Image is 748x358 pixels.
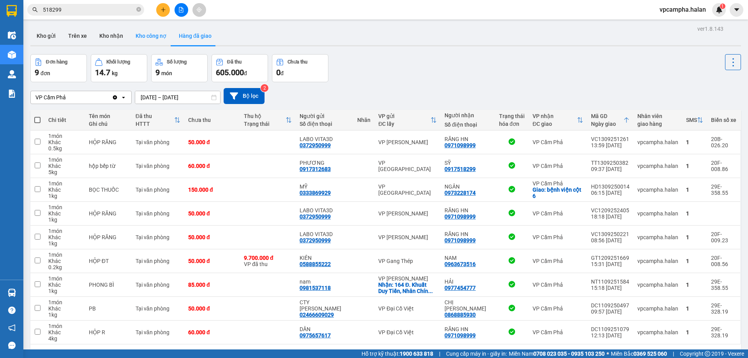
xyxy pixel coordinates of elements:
[445,166,476,172] div: 0917518299
[637,163,678,169] div: vpcampha.halan
[705,351,710,356] span: copyright
[591,213,630,220] div: 18:18 [DATE]
[445,160,491,166] div: SỸ
[10,53,96,66] b: GỬI : VP Cẩm Phả
[89,163,128,169] div: hộp bếp từ
[48,169,81,175] div: 5 kg
[300,190,331,196] div: 0333869929
[533,139,583,145] div: VP Cẩm Phả
[261,84,268,92] sup: 2
[300,136,349,142] div: LABO VITA3D
[591,309,630,315] div: 09:57 [DATE]
[378,210,437,217] div: VP [PERSON_NAME]
[378,139,437,145] div: VP [PERSON_NAME]
[132,110,184,131] th: Toggle SortBy
[362,349,433,358] span: Hỗ trợ kỹ thuật:
[89,121,128,127] div: Ghi chú
[48,288,81,294] div: 1 kg
[611,349,667,358] span: Miền Bắc
[156,3,170,17] button: plus
[591,279,630,285] div: NT1109251584
[378,329,437,335] div: VP Đại Cồ Việt
[529,110,587,131] th: Toggle SortBy
[280,70,284,76] span: đ
[591,142,630,148] div: 13:59 [DATE]
[300,160,349,166] div: PHƯƠNG
[445,326,491,332] div: RĂNG HN
[136,258,180,264] div: Tại văn phòng
[446,349,507,358] span: Cung cấp máy in - giấy in:
[591,326,630,332] div: DC1109251079
[591,255,630,261] div: GT1209251669
[136,121,174,127] div: HTTT
[276,68,280,77] span: 0
[637,187,678,193] div: vpcampha.halan
[48,210,81,217] div: Khác
[8,342,16,349] span: message
[48,145,81,152] div: 0.5 kg
[48,157,81,163] div: 1 món
[188,163,236,169] div: 60.000 đ
[46,59,67,65] div: Đơn hàng
[188,282,236,288] div: 85.000 đ
[48,299,81,305] div: 1 món
[509,349,605,358] span: Miền Nam
[711,302,736,315] div: 29E-328.19
[48,258,81,264] div: Khác
[8,70,16,78] img: warehouse-icon
[89,139,128,145] div: HỘP RĂNG
[48,204,81,210] div: 1 món
[89,305,128,312] div: PB
[445,207,491,213] div: RĂNG HN
[300,121,349,127] div: Số điện thoại
[136,113,174,119] div: Đã thu
[730,3,743,17] button: caret-down
[8,289,16,297] img: warehouse-icon
[120,94,127,101] svg: open
[178,7,184,12] span: file-add
[288,59,307,65] div: Chưa thu
[445,237,476,243] div: 0971098999
[533,258,583,264] div: VP Cẩm Phả
[91,54,147,82] button: Khối lượng14.7kg
[591,237,630,243] div: 08:56 [DATE]
[533,305,583,312] div: VP Cẩm Phả
[30,26,62,45] button: Kho gửi
[653,5,712,14] span: vpcampha.halan
[188,329,236,335] div: 60.000 đ
[682,110,707,131] th: Toggle SortBy
[300,261,331,267] div: 0588855222
[300,255,349,261] div: KIÊN
[48,163,81,169] div: Khác
[637,139,678,145] div: vpcampha.halan
[378,234,437,240] div: VP [PERSON_NAME]
[188,117,236,123] div: Chưa thu
[637,113,678,119] div: Nhân viên
[244,255,292,267] div: VP đã thu
[445,299,491,312] div: CHỊ THANH
[89,234,128,240] div: HỘP RĂNG
[136,210,180,217] div: Tại văn phòng
[48,193,81,199] div: 1 kg
[445,285,476,291] div: 0977454777
[686,187,703,193] div: 1
[196,7,202,12] span: aim
[357,117,370,123] div: Nhãn
[43,5,135,14] input: Tìm tên, số ĐT hoặc mã đơn
[378,121,430,127] div: ĐC lấy
[300,332,331,339] div: 0975657617
[155,68,160,77] span: 9
[591,183,630,190] div: HD1309250014
[720,4,725,9] sup: 1
[711,231,736,243] div: 20F-009.23
[48,264,81,270] div: 0.2 kg
[89,113,128,119] div: Tên món
[300,183,349,190] div: MỸ
[136,282,180,288] div: Tại văn phòng
[686,139,703,145] div: 1
[136,234,180,240] div: Tại văn phòng
[48,323,81,329] div: 1 món
[48,305,81,312] div: Khác
[48,117,81,123] div: Chi tiết
[445,183,491,190] div: NGÂN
